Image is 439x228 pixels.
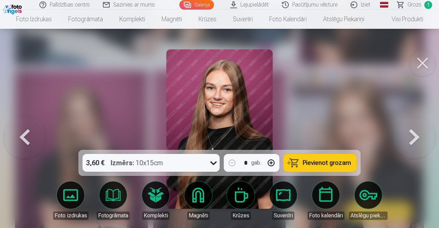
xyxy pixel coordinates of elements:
strong: Izmērs : [111,158,134,168]
span: Grozs [407,1,422,9]
a: Visi produkti [372,10,431,29]
div: 10x15cm [111,154,163,172]
a: Komplekti [111,10,153,29]
div: Magnēti [187,212,210,220]
div: Foto kalendāri [308,212,344,220]
div: Komplekti [142,212,169,220]
div: Atslēgu piekariņi [349,212,388,220]
a: Foto izdrukas [8,10,60,29]
div: Krūzes [231,212,251,220]
a: Fotogrāmata [94,181,132,220]
a: Fotogrāmata [60,10,111,29]
a: Foto kalendāri [307,181,345,220]
a: Magnēti [179,181,217,220]
a: Atslēgu piekariņi [315,10,372,29]
a: Suvenīri [225,10,261,29]
span: 1 [424,1,432,9]
div: 3,60 € [83,154,108,172]
div: Foto izdrukas [53,212,88,220]
a: Magnēti [153,10,190,29]
a: Foto izdrukas [51,181,90,220]
button: Pievienot grozam [284,154,357,172]
div: Suvenīri [272,212,294,220]
div: Fotogrāmata [97,212,130,220]
span: Pievienot grozam [303,160,351,166]
div: gab. [251,159,262,167]
a: Foto kalendāri [261,10,315,29]
a: Atslēgu piekariņi [349,181,388,220]
a: Krūzes [190,10,225,29]
img: /fa1 [3,3,24,14]
a: Krūzes [222,181,260,220]
a: Suvenīri [264,181,302,220]
a: Komplekti [137,181,175,220]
